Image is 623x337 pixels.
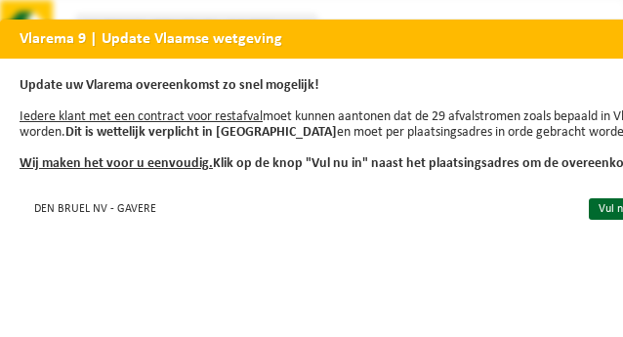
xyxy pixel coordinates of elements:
u: Wij maken het voor u eenvoudig. [20,156,213,171]
b: Update uw Vlarema overeenkomst zo snel mogelijk! [20,78,319,93]
b: Dit is wettelijk verplicht in [GEOGRAPHIC_DATA] [65,125,337,140]
td: DEN BRUEL NV - GAVERE [20,191,572,224]
u: Iedere klant met een contract voor restafval [20,109,263,124]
